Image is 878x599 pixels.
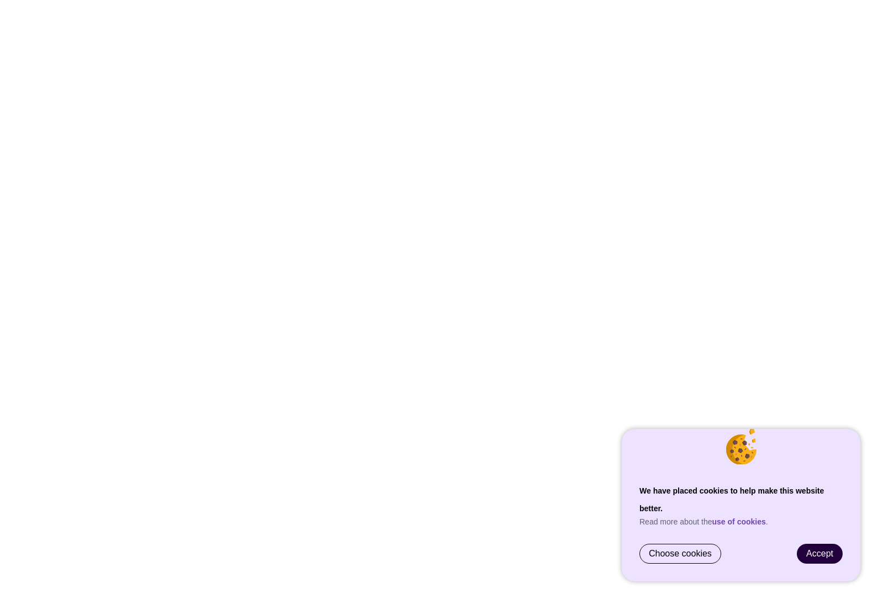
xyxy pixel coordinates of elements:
[806,549,833,558] span: Accept
[639,486,824,513] strong: We have placed cookies to help make this website better.
[712,517,766,526] a: use of cookies
[797,544,842,563] a: Accept
[640,544,721,563] a: Choose cookies
[639,517,843,526] p: Read more about the .
[649,549,712,559] span: Choose cookies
